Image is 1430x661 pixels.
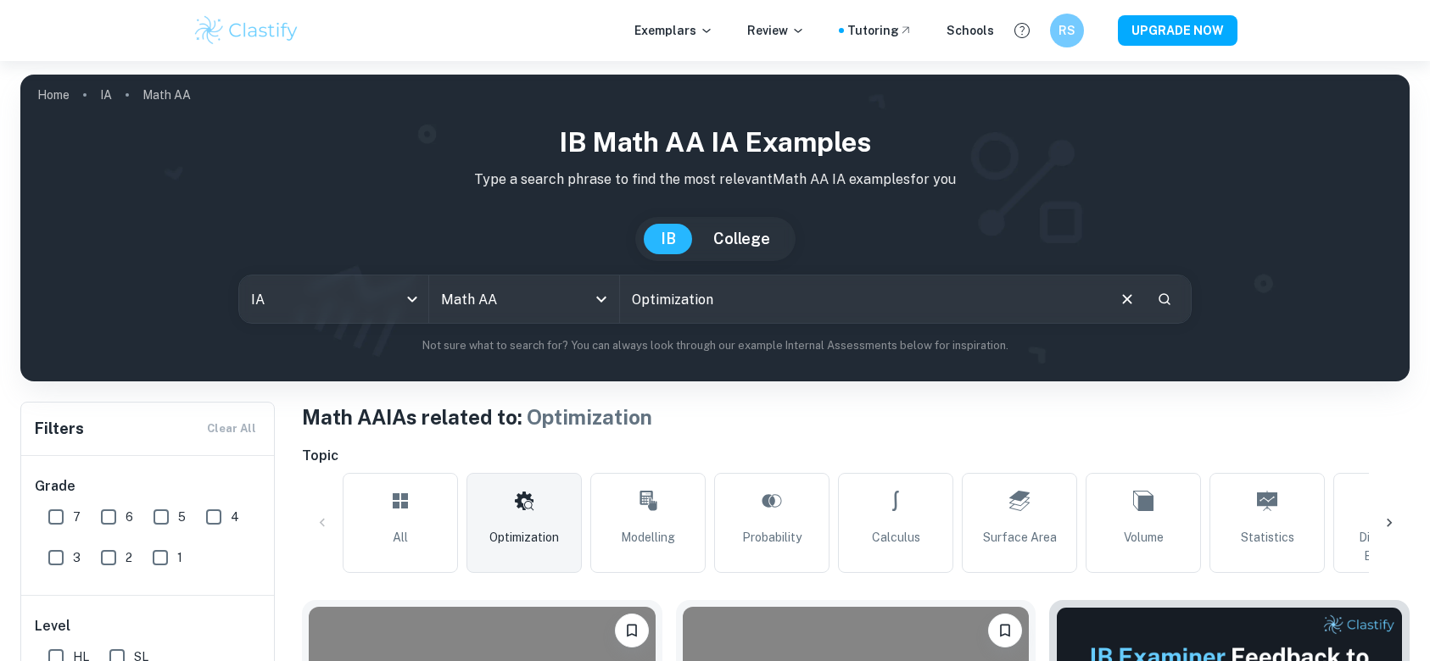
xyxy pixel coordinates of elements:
[142,86,191,104] p: Math AA
[620,275,1104,323] input: E.g. modelling a logo, player arrangements, shape of an egg...
[1124,528,1164,547] span: Volume
[742,528,802,547] span: Probability
[231,508,239,526] span: 4
[393,528,408,547] span: All
[947,21,994,40] a: Schools
[847,21,913,40] a: Tutoring
[73,548,81,567] span: 3
[126,508,133,526] span: 6
[1150,285,1179,314] button: Search
[1050,14,1084,47] button: RS
[644,224,693,254] button: IB
[34,122,1396,163] h1: IB Math AA IA examples
[872,528,920,547] span: Calculus
[193,14,300,47] img: Clastify logo
[239,275,428,323] div: IA
[1111,283,1143,315] button: Clear
[37,83,70,107] a: Home
[126,548,132,567] span: 2
[35,417,84,441] h6: Filters
[988,614,1022,647] button: Bookmark
[1118,15,1237,46] button: UPGRADE NOW
[621,528,675,547] span: Modelling
[100,83,112,107] a: IA
[34,337,1396,354] p: Not sure what to search for? You can always look through our example Internal Assessments below f...
[34,169,1396,190] p: Type a search phrase to find the most relevant Math AA IA examples for you
[1058,21,1077,40] h6: RS
[696,224,787,254] button: College
[35,476,262,497] h6: Grade
[634,21,713,40] p: Exemplars
[489,528,559,547] span: Optimization
[615,614,649,647] button: Bookmark
[302,402,1410,432] h1: Math AA IAs related to:
[527,405,652,429] span: Optimization
[983,528,1057,547] span: Surface Area
[747,21,805,40] p: Review
[1008,16,1036,45] button: Help and Feedback
[178,508,186,526] span: 5
[177,548,182,567] span: 1
[73,508,81,526] span: 7
[20,75,1410,381] img: profile cover
[35,616,262,636] h6: Level
[589,287,613,311] button: Open
[302,446,1410,466] h6: Topic
[1241,528,1294,547] span: Statistics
